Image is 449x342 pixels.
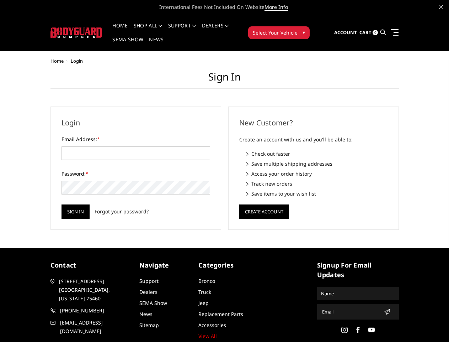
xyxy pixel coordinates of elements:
a: News [139,311,153,317]
h5: signup for email updates [317,260,399,280]
a: Create Account [239,207,289,214]
li: Check out faster [246,150,388,157]
h2: Login [62,118,210,128]
span: [EMAIL_ADDRESS][DOMAIN_NAME] [60,318,132,336]
a: Dealers [202,23,229,37]
span: Select Your Vehicle [253,29,298,36]
img: BODYGUARD BUMPERS [50,27,103,38]
a: SEMA Show [112,37,143,51]
iframe: Chat Widget [413,308,449,342]
a: View All [198,333,217,340]
a: [PHONE_NUMBER] [50,306,132,315]
a: Dealers [139,289,157,295]
label: Password: [62,170,210,177]
p: Create an account with us and you'll be able to: [239,135,388,144]
a: Sitemap [139,322,159,328]
input: Email [319,306,381,317]
button: Select Your Vehicle [248,26,310,39]
li: Save items to your wish list [246,190,388,197]
li: Save multiple shipping addresses [246,160,388,167]
h5: Navigate [139,260,192,270]
a: SEMA Show [139,300,167,306]
h5: contact [50,260,132,270]
a: Account [334,23,357,42]
span: [STREET_ADDRESS] [GEOGRAPHIC_DATA], [US_STATE] 75460 [59,277,131,303]
a: Cart 0 [359,23,378,42]
a: Home [50,58,64,64]
a: shop all [134,23,162,37]
span: ▾ [303,28,305,36]
a: Support [168,23,196,37]
span: [PHONE_NUMBER] [60,306,132,315]
h1: Sign in [50,71,399,89]
a: Accessories [198,322,226,328]
input: Name [318,288,398,299]
span: Login [71,58,83,64]
a: Truck [198,289,211,295]
a: [EMAIL_ADDRESS][DOMAIN_NAME] [50,318,132,336]
a: More Info [264,4,288,11]
a: News [149,37,164,51]
label: Email Address: [62,135,210,143]
h5: Categories [198,260,251,270]
button: Create Account [239,204,289,219]
a: Jeep [198,300,209,306]
h2: New Customer? [239,118,388,128]
input: Sign in [62,204,90,219]
a: Bronco [198,278,215,284]
span: 0 [373,30,378,35]
a: Replacement Parts [198,311,243,317]
a: Home [112,23,128,37]
li: Access your order history [246,170,388,177]
a: Forgot your password? [95,208,149,215]
a: Support [139,278,159,284]
span: Cart [359,29,372,36]
li: Track new orders [246,180,388,187]
span: Account [334,29,357,36]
